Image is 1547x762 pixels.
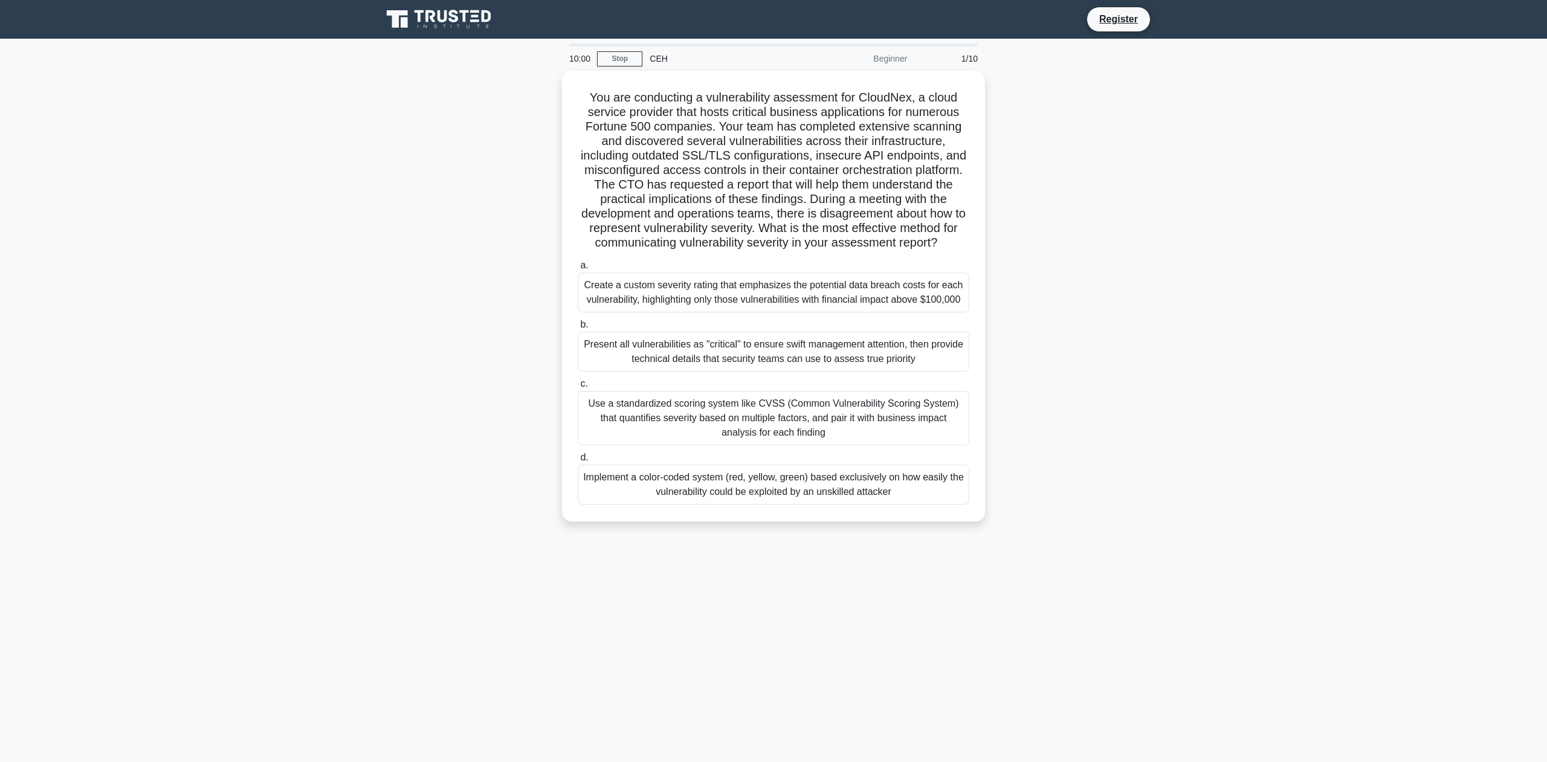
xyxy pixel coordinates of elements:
div: CEH [642,47,809,71]
div: Use a standardized scoring system like CVSS (Common Vulnerability Scoring System) that quantifies... [578,391,969,445]
span: a. [580,260,588,270]
a: Stop [597,51,642,66]
div: 10:00 [562,47,597,71]
span: b. [580,319,588,329]
div: Create a custom severity rating that emphasizes the potential data breach costs for each vulnerab... [578,273,969,312]
span: d. [580,452,588,462]
div: Present all vulnerabilities as "critical" to ensure swift management attention, then provide tech... [578,332,969,372]
h5: You are conducting a vulnerability assessment for CloudNex, a cloud service provider that hosts c... [576,90,971,251]
div: Implement a color-coded system (red, yellow, green) based exclusively on how easily the vulnerabi... [578,465,969,505]
div: 1/10 [914,47,985,71]
span: c. [580,378,587,389]
a: Register [1092,11,1145,27]
div: Beginner [809,47,914,71]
